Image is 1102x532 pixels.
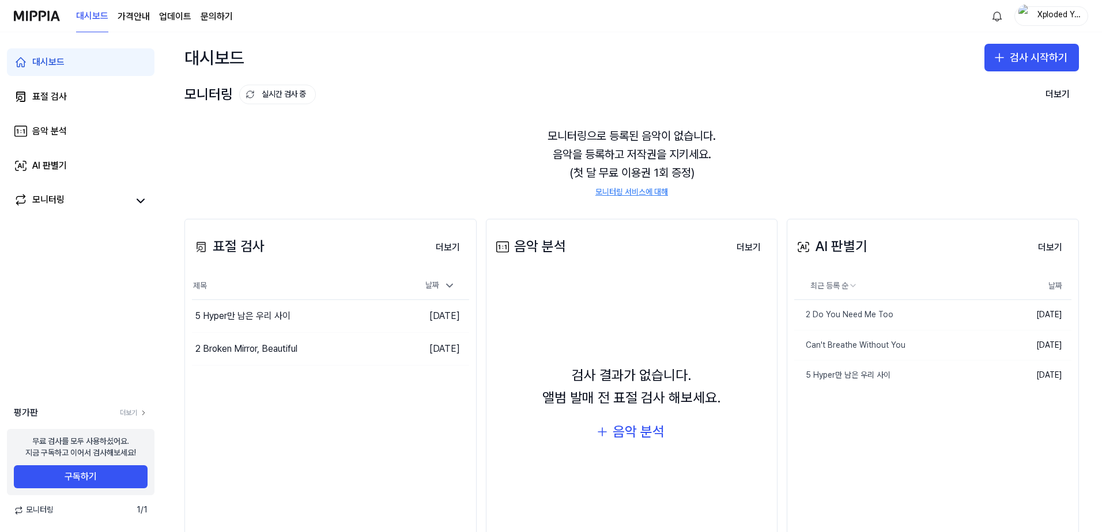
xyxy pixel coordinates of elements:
div: AI 판별기 [32,159,67,173]
span: 평가판 [14,406,38,420]
button: 더보기 [727,236,770,259]
td: [DATE] [1005,300,1071,330]
a: 업데이트 [159,10,191,24]
div: 표절 검사 [32,90,67,104]
a: 문의하기 [201,10,233,24]
a: 가격안내 [118,10,150,24]
a: 더보기 [1029,235,1071,259]
th: 날짜 [1005,272,1071,300]
a: 음악 분석 [7,117,154,145]
a: 모니터링 서비스에 대해 [595,187,668,198]
div: 대시보드 [32,55,65,69]
a: 2 Do You Need Me Too [794,300,1005,330]
div: AI 판별기 [794,235,867,257]
div: Xploded Youth [1036,9,1081,22]
div: 대시보드 [184,44,244,71]
a: 대시보드 [7,48,154,76]
a: 더보기 [120,408,148,418]
div: 표절 검사 [192,235,265,257]
div: 2 Do You Need Me Too [794,309,893,321]
div: 모니터링으로 등록된 음악이 없습니다. 음악을 등록하고 저작권을 지키세요. (첫 달 무료 이용권 1회 증정) [184,113,1079,212]
td: [DATE] [400,300,469,333]
div: 검사 결과가 없습니다. 앨범 발매 전 표절 검사 해보세요. [542,364,721,409]
a: 더보기 [727,235,770,259]
a: 더보기 [427,235,469,259]
button: 음악 분석 [587,418,676,446]
span: 1 / 1 [137,504,148,516]
div: Can't Breathe Without You [794,340,905,351]
button: 실시간 검사 중 [239,85,316,104]
button: 구독하기 [14,465,148,488]
a: Can't Breathe Without You [794,330,1005,360]
div: 음악 분석 [493,235,566,257]
div: 모니터링 [184,83,316,105]
img: profile [1018,5,1032,28]
button: 더보기 [1036,83,1079,106]
img: 알림 [990,9,1004,23]
div: 5 Hyper만 남은 우리 사이 [794,370,890,381]
div: 무료 검사를 모두 사용하셨어요. 지금 구독하고 이어서 검사해보세요! [25,436,136,458]
th: 제목 [192,272,400,300]
button: 더보기 [427,236,469,259]
a: 표절 검사 [7,83,154,111]
td: [DATE] [1005,330,1071,360]
div: 5 Hyper만 남은 우리 사이 [195,309,290,323]
div: 음악 분석 [613,421,665,443]
div: 2 Broken Mirror, Beautiful [195,342,297,356]
div: 날짜 [421,276,460,295]
div: 모니터링 [32,193,65,209]
a: 5 Hyper만 남은 우리 사이 [794,360,1005,390]
span: 모니터링 [14,504,54,516]
td: [DATE] [400,333,469,366]
td: [DATE] [1005,360,1071,390]
button: profileXploded Youth [1014,6,1088,26]
div: 음악 분석 [32,124,67,138]
button: 검사 시작하기 [984,44,1079,71]
a: 모니터링 [14,193,129,209]
button: 더보기 [1029,236,1071,259]
a: AI 판별기 [7,152,154,180]
a: 대시보드 [76,1,108,32]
